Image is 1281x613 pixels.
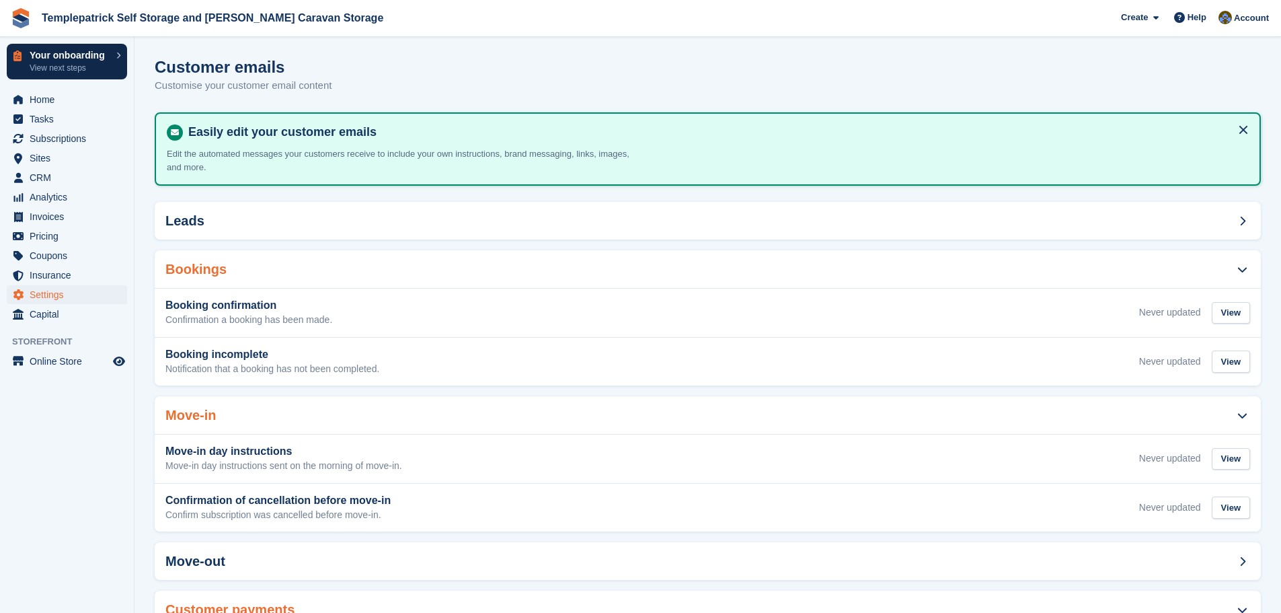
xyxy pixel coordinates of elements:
[155,289,1261,337] a: Booking confirmation Confirmation a booking has been made. Never updated View
[30,50,110,60] p: Your onboarding
[30,90,110,109] span: Home
[30,149,110,168] span: Sites
[7,129,127,148] a: menu
[30,207,110,226] span: Invoices
[30,352,110,371] span: Online Store
[165,408,217,423] h2: Move-in
[165,262,227,277] h2: Bookings
[30,305,110,324] span: Capital
[7,188,127,207] a: menu
[7,285,127,304] a: menu
[7,90,127,109] a: menu
[165,314,332,326] p: Confirmation a booking has been made.
[7,352,127,371] a: menu
[183,124,1249,140] h4: Easily edit your customer emails
[30,110,110,129] span: Tasks
[155,435,1261,483] a: Move-in day instructions Move-in day instructions sent on the morning of move-in. Never updated View
[167,147,637,174] p: Edit the automated messages your customers receive to include your own instructions, brand messag...
[30,227,110,246] span: Pricing
[165,495,391,507] h3: Confirmation of cancellation before move-in
[165,213,204,229] h2: Leads
[165,363,379,375] p: Notification that a booking has not been completed.
[1212,302,1250,324] div: View
[155,338,1261,386] a: Booking incomplete Notification that a booking has not been completed. Never updated View
[12,335,134,349] span: Storefront
[30,129,110,148] span: Subscriptions
[7,266,127,285] a: menu
[1212,351,1250,373] div: View
[165,299,332,312] h3: Booking confirmation
[1234,11,1269,25] span: Account
[7,149,127,168] a: menu
[30,246,110,265] span: Coupons
[155,58,332,76] h1: Customer emails
[30,168,110,187] span: CRM
[30,62,110,74] p: View next steps
[165,445,402,458] h3: Move-in day instructions
[7,110,127,129] a: menu
[30,266,110,285] span: Insurance
[165,349,379,361] h3: Booking incomplete
[1212,448,1250,470] div: View
[1121,11,1148,24] span: Create
[36,7,389,29] a: Templepatrick Self Storage and [PERSON_NAME] Caravan Storage
[111,353,127,369] a: Preview store
[7,207,127,226] a: menu
[30,188,110,207] span: Analytics
[11,8,31,28] img: stora-icon-8386f47178a22dfd0bd8f6a31ec36ba5ce8667c1dd55bd0f319d3a0aa187defe.svg
[1139,452,1201,466] div: Never updated
[7,227,127,246] a: menu
[7,305,127,324] a: menu
[165,460,402,472] p: Move-in day instructions sent on the morning of move-in.
[1139,305,1201,320] div: Never updated
[30,285,110,304] span: Settings
[1139,501,1201,515] div: Never updated
[155,484,1261,532] a: Confirmation of cancellation before move-in Confirm subscription was cancelled before move-in. Ne...
[165,509,391,521] p: Confirm subscription was cancelled before move-in.
[7,168,127,187] a: menu
[1218,11,1232,24] img: Karen
[155,78,332,94] p: Customise your customer email content
[1188,11,1206,24] span: Help
[1139,355,1201,369] div: Never updated
[7,44,127,79] a: Your onboarding View next steps
[165,554,225,569] h2: Move-out
[1212,497,1250,519] div: View
[7,246,127,265] a: menu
